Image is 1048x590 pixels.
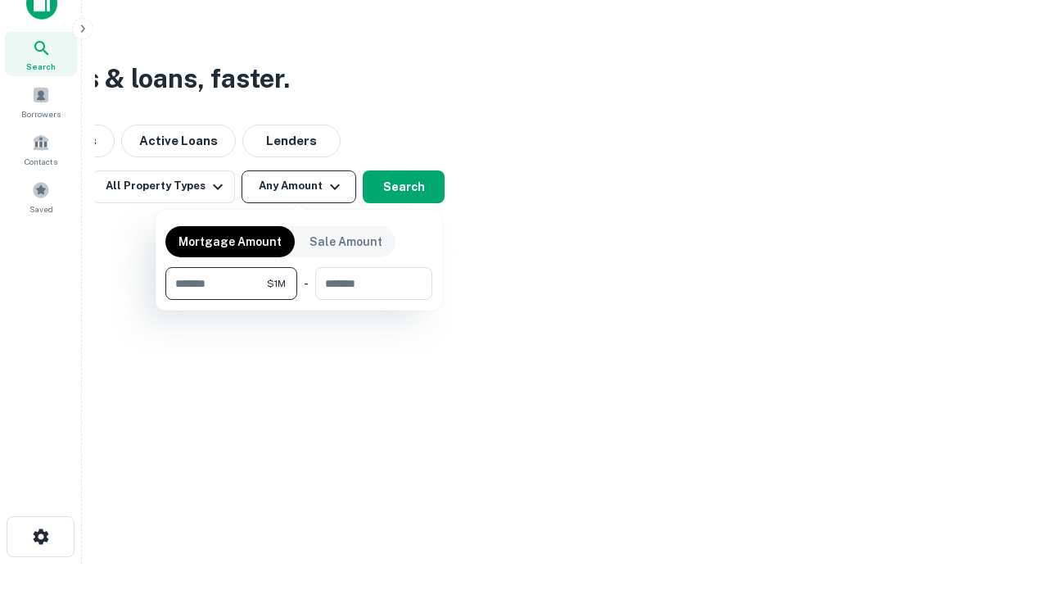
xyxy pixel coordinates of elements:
[178,233,282,251] p: Mortgage Amount
[304,267,309,300] div: -
[966,459,1048,538] iframe: Chat Widget
[267,276,286,291] span: $1M
[309,233,382,251] p: Sale Amount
